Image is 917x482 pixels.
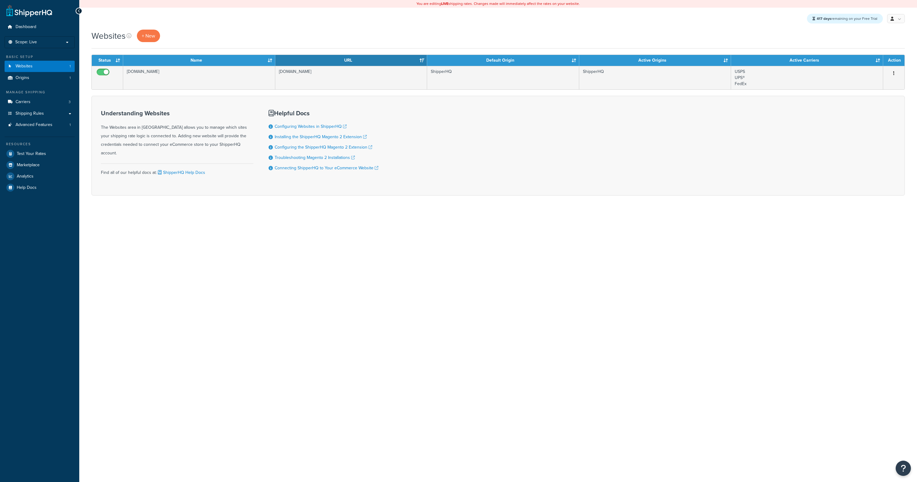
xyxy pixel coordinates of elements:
div: The Websites area in [GEOGRAPHIC_DATA] allows you to manage which sites your shipping rate logic ... [101,110,253,157]
span: Marketplace [17,163,40,168]
td: [DOMAIN_NAME] [275,66,427,89]
span: + New [142,32,155,39]
a: Dashboard [5,21,75,33]
td: ShipperHQ [579,66,731,89]
span: Carriers [16,99,30,105]
a: Installing the ShipperHQ Magento 2 Extension [275,134,367,140]
span: 1 [70,64,71,69]
li: Carriers [5,96,75,108]
a: Help Docs [5,182,75,193]
span: Scope: Live [15,40,37,45]
a: Carriers 3 [5,96,75,108]
td: USPS UPS® FedEx [731,66,883,89]
span: Help Docs [17,185,37,190]
span: Websites [16,64,33,69]
a: Configuring Websites in ShipperHQ [275,123,347,130]
li: Origins [5,72,75,84]
td: [DOMAIN_NAME] [123,66,275,89]
h3: Understanding Websites [101,110,253,117]
span: 1 [70,122,71,128]
span: 3 [69,99,71,105]
span: Dashboard [16,24,36,30]
h3: Helpful Docs [269,110,378,117]
span: Analytics [17,174,34,179]
span: Shipping Rules [16,111,44,116]
a: Connecting ShipperHQ to Your eCommerce Website [275,165,378,171]
a: Analytics [5,171,75,182]
a: Origins 1 [5,72,75,84]
th: Action [883,55,905,66]
div: remaining on your Free Trial [807,14,883,23]
a: + New [137,30,160,42]
span: Test Your Rates [17,151,46,156]
li: Advanced Features [5,119,75,131]
span: Advanced Features [16,122,52,128]
a: Configuring the ShipperHQ Magento 2 Extension [275,144,372,150]
a: Shipping Rules [5,108,75,119]
a: Test Your Rates [5,148,75,159]
a: Troubleshooting Magento 2 Installations [275,154,355,161]
a: ShipperHQ Home [6,5,52,17]
a: Websites 1 [5,61,75,72]
div: Manage Shipping [5,90,75,95]
h1: Websites [91,30,126,42]
span: Origins [16,75,29,81]
a: Advanced Features 1 [5,119,75,131]
button: Open Resource Center [896,461,911,476]
li: Websites [5,61,75,72]
b: LIVE [441,1,448,6]
div: Basic Setup [5,54,75,59]
span: 1 [70,75,71,81]
a: ShipperHQ Help Docs [157,169,205,176]
strong: 417 days [817,16,831,21]
th: Active Origins: activate to sort column ascending [579,55,731,66]
div: Resources [5,142,75,147]
th: Active Carriers: activate to sort column ascending [731,55,883,66]
a: Marketplace [5,160,75,171]
div: Find all of our helpful docs at: [101,164,253,177]
th: Status: activate to sort column ascending [92,55,123,66]
th: Default Origin: activate to sort column ascending [427,55,579,66]
th: URL: activate to sort column ascending [275,55,427,66]
td: ShipperHQ [427,66,579,89]
th: Name: activate to sort column ascending [123,55,275,66]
